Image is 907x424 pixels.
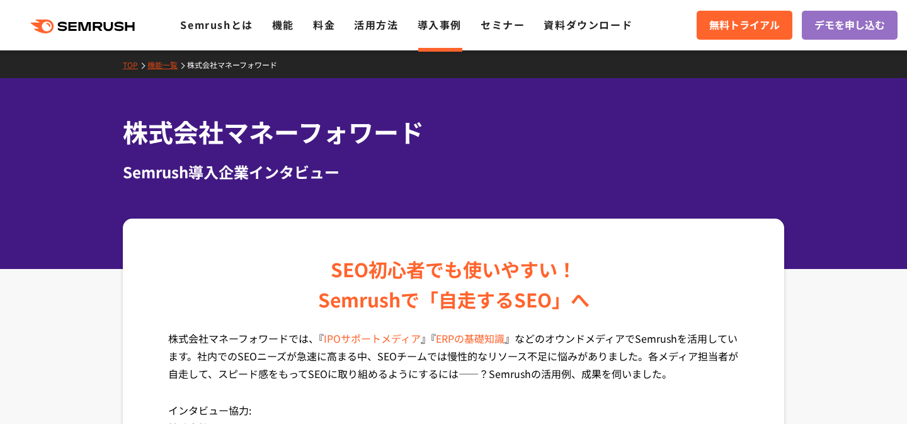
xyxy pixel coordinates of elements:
a: 機能一覧 [147,59,187,70]
h1: 株式会社マネーフォワード [123,113,784,151]
a: セミナー [481,17,525,32]
div: Semrush導入企業インタビュー [123,161,784,183]
a: IPOサポートメディア [324,331,421,346]
a: 機能 [272,17,294,32]
a: Semrushとは [180,17,253,32]
a: TOP [123,59,147,70]
p: 株式会社マネーフォワードでは、『 』『 』などのオウンドメディアでSemrushを活用しています。社内でのSEOニーズが急速に高まる中、SEOチームでは慢性的なリソース不足に悩みがありました。各... [168,329,739,401]
span: 無料トライアル [709,17,780,33]
a: 無料トライアル [697,11,792,40]
a: ERPの基礎知識 [436,331,505,346]
a: デモを申し込む [802,11,898,40]
a: 資料ダウンロード [544,17,632,32]
a: 活用方法 [354,17,398,32]
a: 料金 [313,17,335,32]
a: 株式会社マネーフォワード [187,59,287,70]
a: 導入事例 [418,17,462,32]
div: SEO初心者でも使いやすい！ Semrushで「自走するSEO」へ [318,254,590,314]
span: デモを申し込む [814,17,885,33]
